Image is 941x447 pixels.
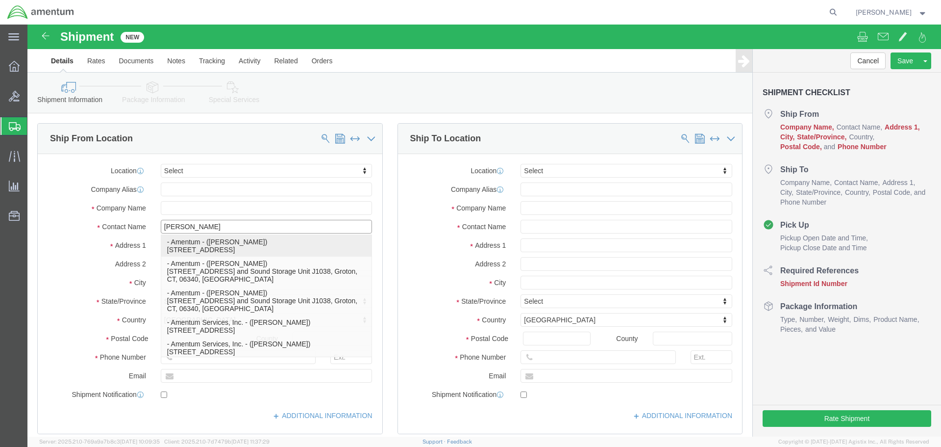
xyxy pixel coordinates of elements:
[447,439,472,445] a: Feedback
[27,25,941,437] iframe: FS Legacy Container
[39,439,160,445] span: Server: 2025.21.0-769a9a7b8c3
[231,439,270,445] span: [DATE] 11:37:29
[422,439,447,445] a: Support
[778,438,929,446] span: Copyright © [DATE]-[DATE] Agistix Inc., All Rights Reserved
[856,7,912,18] span: Ronald Ritz
[855,6,928,18] button: [PERSON_NAME]
[164,439,270,445] span: Client: 2025.21.0-7d7479b
[7,5,74,20] img: logo
[120,439,160,445] span: [DATE] 10:09:35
